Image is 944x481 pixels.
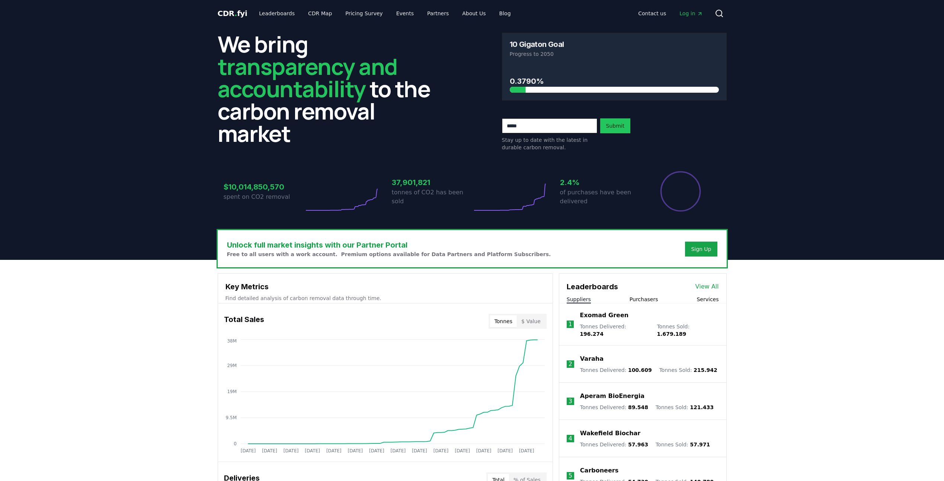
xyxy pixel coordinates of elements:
p: Tonnes Sold : [656,404,714,411]
p: 1 [568,320,572,329]
nav: Main [253,7,516,20]
tspan: [DATE] [283,448,298,453]
tspan: 29M [227,363,237,368]
a: Wakefield Biochar [580,429,640,438]
span: 196.274 [580,331,604,337]
tspan: [DATE] [455,448,470,453]
tspan: [DATE] [519,448,534,453]
tspan: 38M [227,338,237,344]
tspan: 19M [227,389,237,394]
p: Tonnes Delivered : [580,404,648,411]
p: Tonnes Delivered : [580,366,652,374]
button: Submit [600,118,631,133]
p: Stay up to date with the latest in durable carbon removal. [502,136,597,151]
h3: $10,014,850,570 [224,181,304,192]
p: Tonnes Sold : [659,366,717,374]
h3: Leaderboards [567,281,618,292]
a: Aperam BioEnergia [580,392,644,401]
a: Carboneers [580,466,618,475]
tspan: [DATE] [433,448,448,453]
a: CDR.fyi [218,8,247,19]
button: Suppliers [567,296,591,303]
h3: 0.3790% [510,76,719,87]
a: Sign Up [691,245,711,253]
h3: 2.4% [560,177,640,188]
h2: We bring to the carbon removal market [218,33,442,144]
p: Find detailed analysis of carbon removal data through time. [225,294,545,302]
h3: Total Sales [224,314,264,329]
button: Purchasers [630,296,658,303]
button: $ Value [517,315,545,327]
a: Log in [673,7,708,20]
h3: 37,901,821 [392,177,472,188]
span: transparency and accountability [218,51,397,104]
span: 1.679.189 [657,331,686,337]
a: Contact us [632,7,672,20]
p: Tonnes Sold : [656,441,710,448]
a: Varaha [580,354,604,363]
tspan: [DATE] [240,448,256,453]
span: 57.971 [690,442,710,447]
a: About Us [456,7,492,20]
p: Tonnes Sold : [657,323,719,338]
span: 89.548 [628,404,648,410]
tspan: [DATE] [262,448,277,453]
span: 121.433 [690,404,714,410]
p: tonnes of CO2 has been sold [392,188,472,206]
span: 57.963 [628,442,648,447]
button: Tonnes [490,315,517,327]
p: 4 [569,434,572,443]
p: 3 [569,397,572,406]
button: Services [697,296,719,303]
a: Exomad Green [580,311,628,320]
a: Leaderboards [253,7,301,20]
h3: Key Metrics [225,281,545,292]
p: Progress to 2050 [510,50,719,58]
a: Partners [421,7,455,20]
span: 100.609 [628,367,652,373]
tspan: [DATE] [412,448,427,453]
p: spent on CO2 removal [224,192,304,201]
tspan: [DATE] [369,448,384,453]
a: Blog [493,7,517,20]
p: Tonnes Delivered : [580,323,649,338]
span: Log in [679,10,703,17]
tspan: 0 [234,441,237,446]
a: Pricing Survey [339,7,388,20]
span: CDR fyi [218,9,247,18]
tspan: [DATE] [348,448,363,453]
a: Events [390,7,420,20]
span: . [234,9,237,18]
nav: Main [632,7,708,20]
span: 215.942 [694,367,717,373]
p: of purchases have been delivered [560,188,640,206]
div: Percentage of sales delivered [660,171,701,212]
tspan: [DATE] [305,448,320,453]
h3: 10 Gigaton Goal [510,41,564,48]
h3: Unlock full market insights with our Partner Portal [227,239,551,251]
p: 5 [569,471,572,480]
tspan: 9.5M [225,415,236,420]
p: 2 [569,360,572,369]
button: Sign Up [685,242,717,257]
tspan: [DATE] [326,448,341,453]
p: Tonnes Delivered : [580,441,648,448]
p: Free to all users with a work account. Premium options available for Data Partners and Platform S... [227,251,551,258]
a: CDR Map [302,7,338,20]
tspan: [DATE] [476,448,491,453]
a: View All [695,282,719,291]
tspan: [DATE] [497,448,513,453]
tspan: [DATE] [390,448,406,453]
